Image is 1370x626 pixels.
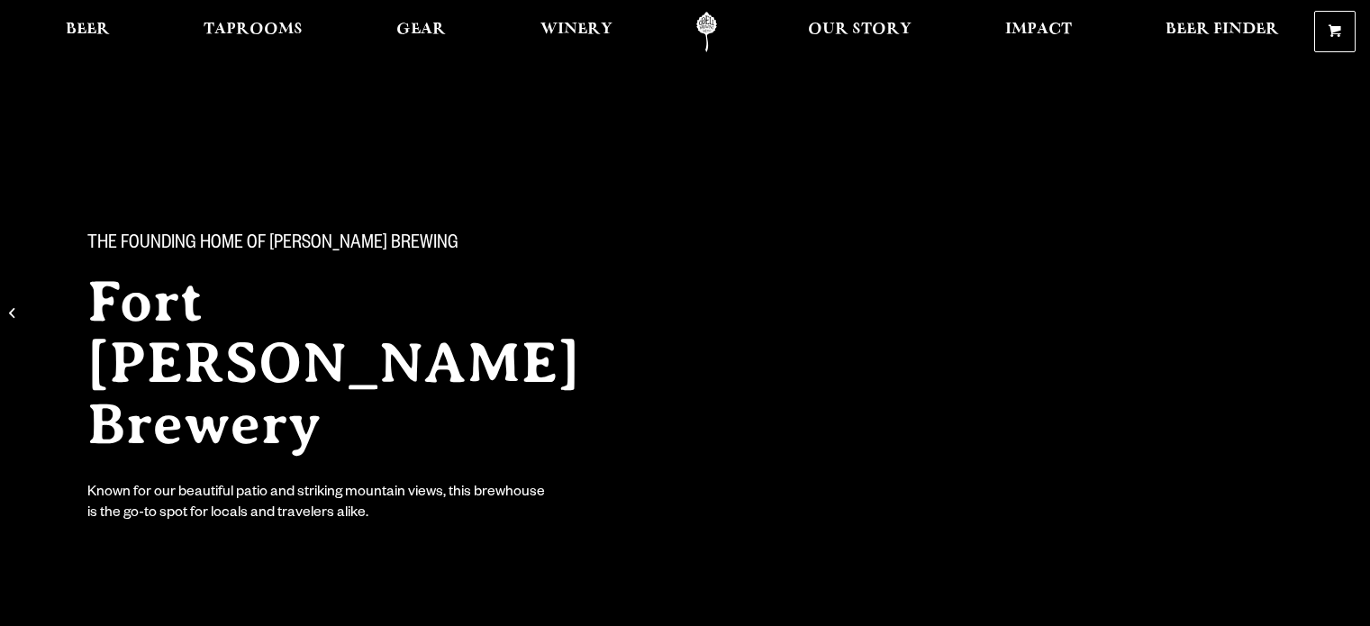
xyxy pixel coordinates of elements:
span: Beer Finder [1166,23,1279,37]
span: Our Story [808,23,912,37]
span: Winery [540,23,612,37]
a: Gear [385,12,458,52]
span: The Founding Home of [PERSON_NAME] Brewing [87,233,458,257]
span: Gear [396,23,446,37]
div: Known for our beautiful patio and striking mountain views, this brewhouse is the go-to spot for l... [87,484,549,525]
a: Beer Finder [1154,12,1291,52]
a: Winery [529,12,624,52]
a: Odell Home [673,12,740,52]
span: Taprooms [204,23,303,37]
a: Our Story [796,12,923,52]
a: Impact [993,12,1084,52]
a: Beer [54,12,122,52]
span: Impact [1005,23,1072,37]
span: Beer [66,23,110,37]
h2: Fort [PERSON_NAME] Brewery [87,271,649,455]
a: Taprooms [192,12,314,52]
